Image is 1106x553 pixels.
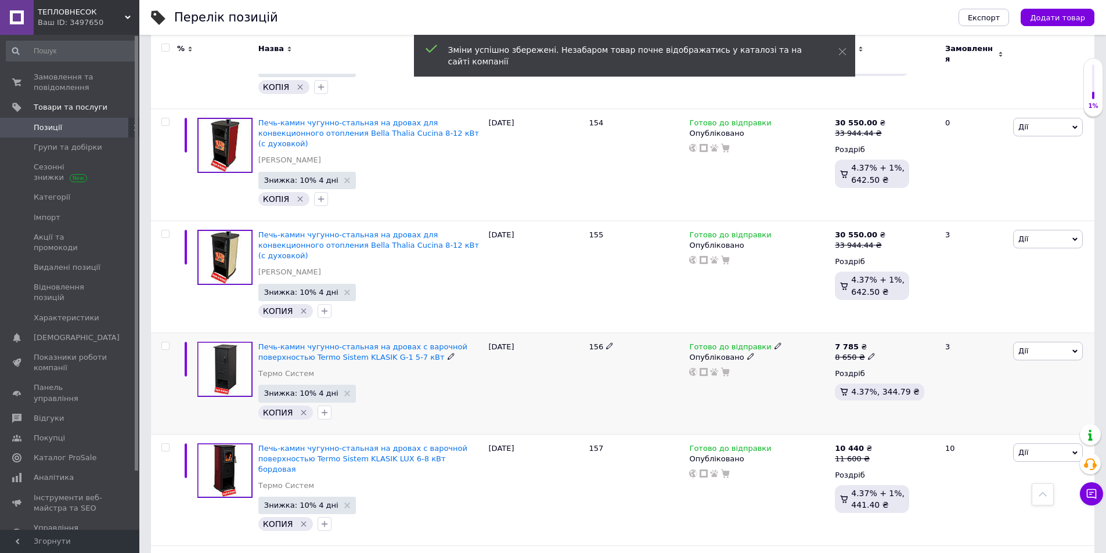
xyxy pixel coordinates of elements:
[486,109,586,221] div: [DATE]
[835,118,877,127] b: 30 550.00
[1018,448,1028,457] span: Дії
[263,408,293,417] span: КОПИЯ
[34,142,102,153] span: Групи та добірки
[486,434,586,546] div: [DATE]
[258,267,321,277] a: [PERSON_NAME]
[264,501,338,509] span: Знижка: 10% 4 дні
[34,332,120,343] span: [DEMOGRAPHIC_DATA]
[258,230,479,260] a: Печь-камин чугунно-стальная на дровах для конвекционного отопления Bella Thalia Cucina 8-12 кВт (...
[263,519,293,529] span: КОПИЯ
[34,382,107,403] span: Панель управління
[197,443,253,498] img: Печь-камин чугунно-стальная на дровах с варочной поверхностью Termo Sistem KLASIK LUX 6-8 кВт бор...
[835,230,877,239] b: 30 550.00
[34,472,74,483] span: Аналітика
[264,389,338,397] span: Знижка: 10% 4 дні
[945,44,995,64] span: Замовлення
[34,122,62,133] span: Позиції
[689,454,829,464] div: Опубліковано
[851,175,888,185] span: 642.50 ₴
[34,493,107,514] span: Інструменти веб-майстра та SEO
[689,230,771,243] span: Готово до відправки
[448,44,809,67] div: Зміни успішно збережені. Незабаром товар почне відображатись у каталозі та на сайті компанії
[851,489,905,498] span: 4.37% + 1%,
[34,453,96,463] span: Каталог ProSale
[34,413,64,424] span: Відгуки
[34,72,107,93] span: Замовлення та повідомлення
[938,332,1010,434] div: 3
[174,12,278,24] div: Перелік позицій
[296,82,305,92] svg: Видалити мітку
[258,368,314,379] a: Термо Систем
[689,240,829,251] div: Опубліковано
[835,443,872,454] div: ₴
[835,256,935,267] div: Роздріб
[177,44,185,54] span: %
[258,155,321,165] a: [PERSON_NAME]
[938,434,1010,546] div: 10
[486,221,586,332] div: [DATE]
[689,352,829,363] div: Опубліковано
[835,240,885,251] div: 33 944.44 ₴
[34,192,70,203] span: Категорії
[34,523,107,544] span: Управління сайтом
[1080,482,1103,505] button: Чат з покупцем
[264,176,338,184] span: Знижка: 10% 4 дні
[34,352,107,373] span: Показники роботи компанії
[34,102,107,113] span: Товари та послуги
[263,194,289,204] span: КОПІЯ
[938,221,1010,332] div: 3
[1018,122,1028,131] span: Дії
[589,230,604,239] span: 155
[968,13,1000,22] span: Експорт
[6,41,137,62] input: Пошук
[38,7,125,17] span: ТЕПЛОВНЕСОК
[263,306,293,316] span: КОПИЯ
[835,444,864,453] b: 10 440
[835,128,885,139] div: 33 944.44 ₴
[34,162,107,183] span: Сезонні знижки
[486,332,586,434] div: [DATE]
[299,519,308,529] svg: Видалити мітку
[34,232,107,253] span: Акції та промокоди
[689,118,771,131] span: Готово до відправки
[835,144,935,155] div: Роздріб
[1030,13,1085,22] span: Додати товар
[34,313,99,323] span: Характеристики
[851,287,888,297] span: 642.50 ₴
[1084,102,1103,110] div: 1%
[589,118,604,127] span: 154
[258,480,314,491] a: Термо Систем
[258,342,467,362] a: Печь-камин чугунно-стальная на дровах с варочной поверхностью Termo Sistem KLASIK G-1 5-7 кВт
[959,9,1010,26] button: Експорт
[835,454,872,464] div: 11 600 ₴
[835,118,885,128] div: ₴
[689,444,771,456] span: Готово до відправки
[1018,346,1028,355] span: Дії
[589,444,604,453] span: 157
[938,109,1010,221] div: 0
[258,444,467,474] a: Печь-камин чугунно-стальная на дровах с варочной поверхностью Termo Sistem KLASIK LUX 6-8 кВт бор...
[34,433,65,443] span: Покупці
[835,342,859,351] b: 7 785
[835,352,875,363] div: 8 650 ₴
[299,306,308,316] svg: Видалити мітку
[589,342,604,351] span: 156
[851,387,920,396] span: 4.37%, 344.79 ₴
[851,163,905,172] span: 4.37% + 1%,
[197,230,253,285] img: Печь-камин чугунно-стальная на дровах для конвекционного отопления Bella Thalia Cucina 8-12 кВт (...
[264,288,338,296] span: Знижка: 10% 4 дні
[38,17,139,28] div: Ваш ID: 3497650
[34,282,107,303] span: Відновлення позицій
[835,342,875,352] div: ₴
[851,500,888,509] span: 441.40 ₴
[258,118,479,148] a: Печь-камин чугунно-стальная на дровах для конвекционного отопления Bella Thalia Cucina 8-12 кВт (...
[689,128,829,139] div: Опубліковано
[689,342,771,355] span: Готово до відправки
[1021,9,1094,26] button: Додати товар
[835,368,935,379] div: Роздріб
[263,82,289,92] span: КОПІЯ
[835,230,885,240] div: ₴
[296,194,305,204] svg: Видалити мітку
